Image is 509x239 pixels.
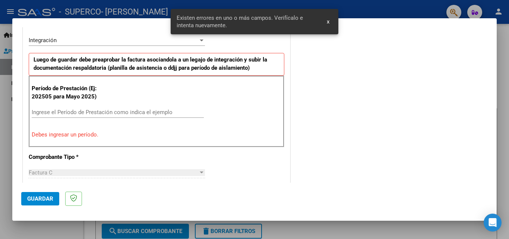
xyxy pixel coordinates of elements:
[29,153,105,161] p: Comprobante Tipo *
[327,18,329,25] span: x
[32,84,107,101] p: Período de Prestación (Ej: 202505 para Mayo 2025)
[27,195,53,202] span: Guardar
[21,192,59,205] button: Guardar
[32,130,281,139] p: Debes ingresar un período.
[29,37,57,44] span: Integración
[177,14,318,29] span: Existen errores en uno o más campos. Verifícalo e intenta nuevamente.
[484,214,502,232] div: Open Intercom Messenger
[321,15,335,28] button: x
[34,56,267,72] strong: Luego de guardar debe preaprobar la factura asociandola a un legajo de integración y subir la doc...
[29,169,53,176] span: Factura C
